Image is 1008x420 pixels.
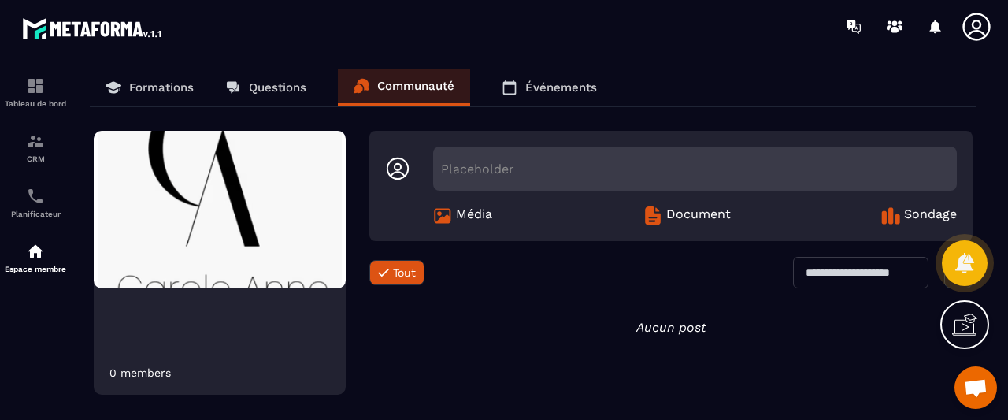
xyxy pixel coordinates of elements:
div: Placeholder [433,147,957,191]
p: Espace membre [4,265,67,273]
p: Communauté [377,79,454,93]
p: Planificateur [4,210,67,218]
span: Média [456,206,492,225]
img: scheduler [26,187,45,206]
img: logo [22,14,164,43]
span: Document [666,206,731,225]
img: formation [26,76,45,95]
a: Événements [486,69,613,106]
a: Questions [209,69,322,106]
i: Aucun post [636,320,706,335]
a: formationformationCRM [4,120,67,175]
a: Ouvrir le chat [954,366,997,409]
p: Événements [525,80,597,95]
div: 0 members [109,366,171,379]
img: formation [26,132,45,151]
a: Communauté [338,69,470,106]
p: Tableau de bord [4,99,67,108]
a: schedulerschedulerPlanificateur [4,175,67,230]
span: Tout [393,266,416,279]
a: formationformationTableau de bord [4,65,67,120]
p: Formations [129,80,194,95]
img: Community background [94,131,346,288]
p: Questions [249,80,306,95]
a: Formations [90,69,209,106]
img: automations [26,242,45,261]
a: automationsautomationsEspace membre [4,230,67,285]
p: CRM [4,154,67,163]
span: Sondage [904,206,957,225]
